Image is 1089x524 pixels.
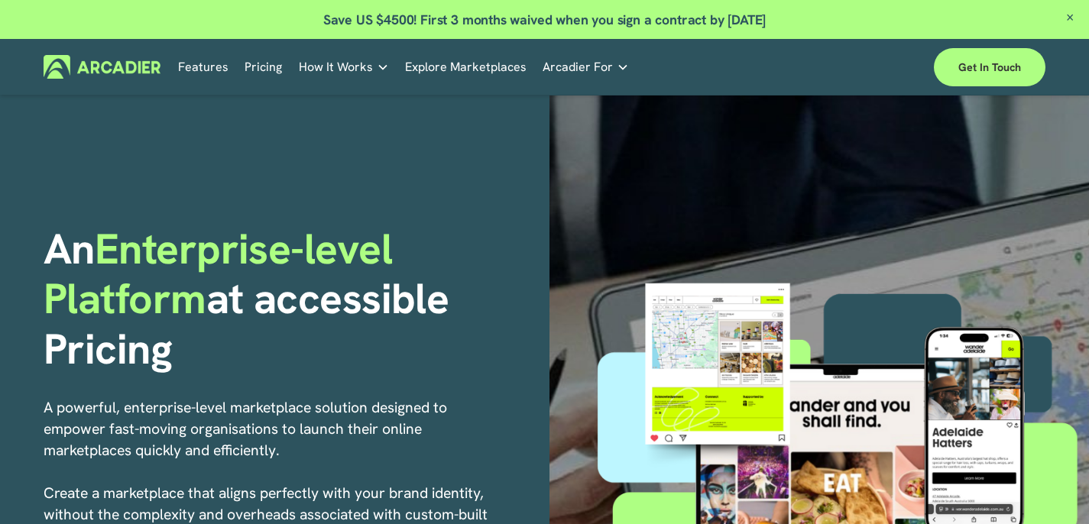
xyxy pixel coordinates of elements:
a: folder dropdown [299,55,389,79]
a: folder dropdown [543,55,629,79]
img: Arcadier [44,55,160,79]
a: Features [178,55,228,79]
span: How It Works [299,57,373,78]
h1: An at accessible Pricing [44,225,539,374]
a: Pricing [245,55,282,79]
span: Arcadier For [543,57,613,78]
span: Enterprise-level Platform [44,222,403,326]
a: Get in touch [934,48,1045,86]
a: Explore Marketplaces [405,55,527,79]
